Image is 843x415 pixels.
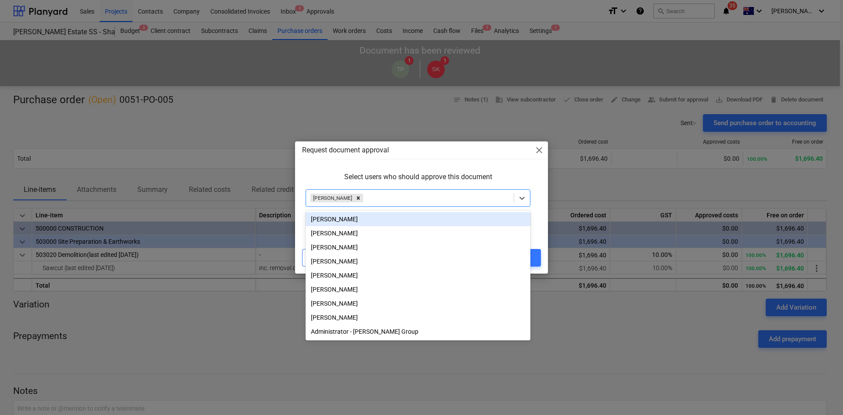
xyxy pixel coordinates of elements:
div: [PERSON_NAME] [306,226,530,240]
div: John Keane [306,226,530,240]
p: Request document approval [302,145,389,155]
div: Kalin Olive [306,282,530,296]
div: Administrator - Keane Group [306,325,530,339]
div: [PERSON_NAME] [306,254,530,268]
button: Cancel [302,249,344,267]
div: Remove Sean Keane [353,194,363,202]
iframe: Chat Widget [799,373,843,415]
div: [PERSON_NAME] [310,194,353,202]
div: Tejas Pawar [306,212,530,226]
p: Select users who should approve this document [306,172,530,182]
div: [PERSON_NAME] [306,240,530,254]
div: Rowan MacDonald [306,254,530,268]
div: Jason Escobar [306,240,530,254]
div: [PERSON_NAME] [306,268,530,282]
div: Administrator - [PERSON_NAME] Group [306,325,530,339]
div: Geoff Morley [306,310,530,325]
span: close [534,145,544,155]
div: [PERSON_NAME] [306,282,530,296]
div: [PERSON_NAME] [306,296,530,310]
div: [PERSON_NAME] [306,310,530,325]
div: [PERSON_NAME] [306,212,530,226]
div: Brian Keane [306,268,530,282]
div: Billy Campbell [306,296,530,310]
